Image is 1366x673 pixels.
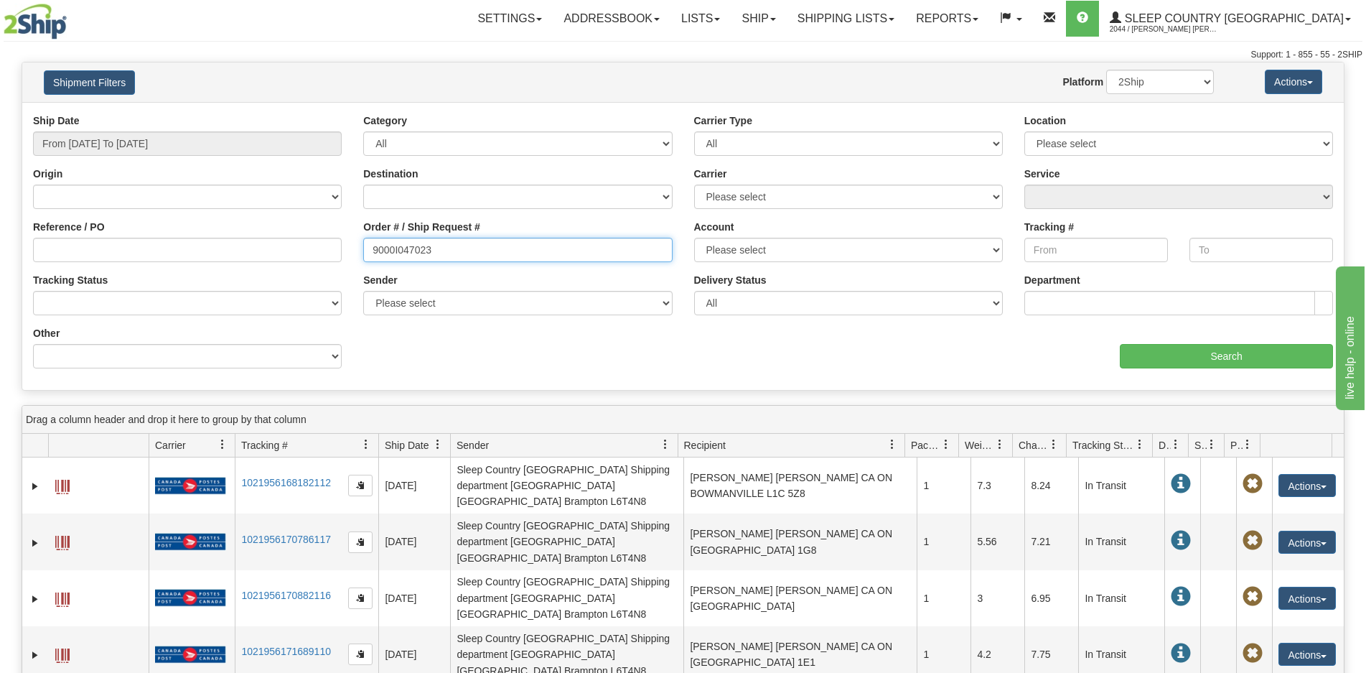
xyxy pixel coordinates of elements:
a: Pickup Status filter column settings [1235,432,1260,457]
button: Copy to clipboard [348,644,373,665]
td: Sleep Country [GEOGRAPHIC_DATA] Shipping department [GEOGRAPHIC_DATA] [GEOGRAPHIC_DATA] Brampton ... [450,514,683,570]
div: Support: 1 - 855 - 55 - 2SHIP [4,49,1362,61]
span: Sender [457,438,489,452]
span: In Transit [1171,531,1191,551]
td: 6.95 [1024,570,1078,626]
a: Settings [467,1,553,37]
span: Tracking # [241,438,288,452]
a: Ship Date filter column settings [426,432,450,457]
label: Carrier [694,167,727,181]
input: To [1189,238,1333,262]
iframe: chat widget [1333,263,1365,409]
td: [PERSON_NAME] [PERSON_NAME] CA ON BOWMANVILLE L1C 5Z8 [683,458,917,514]
a: Tracking # filter column settings [354,432,378,457]
a: Expand [28,536,42,550]
span: Carrier [155,438,186,452]
button: Actions [1265,70,1322,94]
button: Copy to clipboard [348,532,373,553]
label: Category [363,113,407,128]
button: Actions [1278,643,1336,666]
td: 8.24 [1024,458,1078,514]
td: [DATE] [378,514,450,570]
a: 1021956170882116 [241,590,331,601]
span: Pickup Not Assigned [1243,531,1263,551]
span: Weight [965,438,995,452]
label: Carrier Type [694,113,752,128]
button: Copy to clipboard [348,475,373,496]
td: In Transit [1078,458,1164,514]
div: grid grouping header [22,406,1344,434]
img: 20 - Canada Post [155,477,225,495]
button: Copy to clipboard [348,588,373,609]
img: 20 - Canada Post [155,533,225,551]
a: Expand [28,479,42,493]
span: Packages [911,438,941,452]
label: Service [1024,167,1060,181]
td: 1 [917,458,970,514]
a: Label [55,473,70,496]
td: [DATE] [378,570,450,626]
td: 3 [970,570,1024,626]
td: 5.56 [970,514,1024,570]
label: Reference / PO [33,220,105,234]
label: Department [1024,273,1080,287]
a: Shipment Issues filter column settings [1199,432,1224,457]
img: 20 - Canada Post [155,589,225,607]
a: Expand [28,592,42,606]
label: Ship Date [33,113,80,128]
span: In Transit [1171,587,1191,607]
img: logo2044.jpg [4,4,67,40]
span: Pickup Not Assigned [1243,587,1263,607]
a: Shipping lists [787,1,905,37]
a: 1021956168182112 [241,477,331,488]
button: Shipment Filters [44,70,135,95]
div: live help - online [11,9,133,26]
td: 7.21 [1024,514,1078,570]
input: Search [1120,344,1333,368]
a: Delivery Status filter column settings [1164,432,1188,457]
span: Recipient [684,438,726,452]
a: Sender filter column settings [653,432,678,457]
td: [PERSON_NAME] [PERSON_NAME] CA ON [GEOGRAPHIC_DATA] 1G8 [683,514,917,570]
a: Label [55,529,70,552]
img: 20 - Canada Post [155,646,225,664]
td: In Transit [1078,570,1164,626]
label: Tracking # [1024,220,1074,234]
a: Tracking Status filter column settings [1128,432,1152,457]
a: Lists [670,1,731,37]
a: Ship [731,1,786,37]
td: Sleep Country [GEOGRAPHIC_DATA] Shipping department [GEOGRAPHIC_DATA] [GEOGRAPHIC_DATA] Brampton ... [450,570,683,626]
span: Pickup Not Assigned [1243,644,1263,664]
label: Delivery Status [694,273,767,287]
label: Order # / Ship Request # [363,220,480,234]
label: Destination [363,167,418,181]
button: Actions [1278,474,1336,497]
span: Sleep Country [GEOGRAPHIC_DATA] [1121,12,1344,24]
label: Tracking Status [33,273,108,287]
label: Sender [363,273,397,287]
td: Sleep Country [GEOGRAPHIC_DATA] Shipping department [GEOGRAPHIC_DATA] [GEOGRAPHIC_DATA] Brampton ... [450,458,683,514]
label: Other [33,326,60,340]
input: From [1024,238,1168,262]
span: Pickup Not Assigned [1243,474,1263,494]
td: 1 [917,514,970,570]
label: Location [1024,113,1066,128]
a: Expand [28,648,42,662]
button: Actions [1278,531,1336,554]
a: Label [55,586,70,609]
span: Tracking Status [1072,438,1135,452]
a: Recipient filter column settings [880,432,904,457]
td: [PERSON_NAME] [PERSON_NAME] CA ON [GEOGRAPHIC_DATA] [683,570,917,626]
label: Platform [1062,75,1103,89]
span: Shipment Issues [1194,438,1207,452]
span: Ship Date [385,438,429,452]
a: Addressbook [553,1,670,37]
td: 1 [917,570,970,626]
a: Reports [905,1,989,37]
a: Label [55,642,70,665]
button: Actions [1278,587,1336,610]
td: 7.3 [970,458,1024,514]
label: Account [694,220,734,234]
a: Weight filter column settings [988,432,1012,457]
a: Packages filter column settings [934,432,958,457]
